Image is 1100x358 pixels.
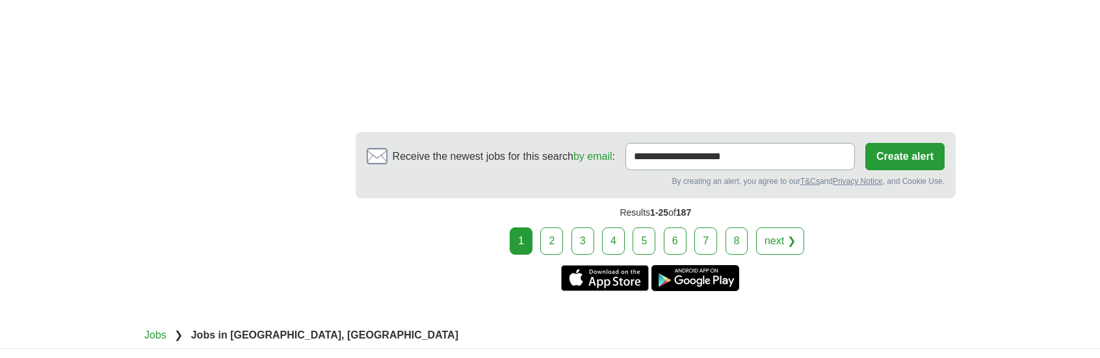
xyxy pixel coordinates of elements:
a: 8 [726,227,748,255]
strong: Jobs in [GEOGRAPHIC_DATA], [GEOGRAPHIC_DATA] [191,329,458,340]
div: By creating an alert, you agree to our and , and Cookie Use. [367,175,945,187]
a: 2 [540,227,563,255]
a: Get the iPhone app [561,265,649,291]
a: Jobs [144,329,166,340]
a: 5 [633,227,655,255]
span: 187 [676,207,691,218]
a: Get the Android app [651,265,739,291]
a: 4 [602,227,625,255]
span: ❯ [174,329,183,340]
div: Results of [356,198,956,227]
span: 1-25 [650,207,668,218]
div: 1 [510,227,532,255]
a: T&Cs [800,177,820,186]
a: next ❯ [756,227,804,255]
a: 7 [694,227,717,255]
a: Privacy Notice [833,177,883,186]
span: Receive the newest jobs for this search : [393,149,615,164]
a: by email [573,151,612,162]
a: 6 [664,227,687,255]
button: Create alert [865,143,945,170]
a: 3 [571,227,594,255]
